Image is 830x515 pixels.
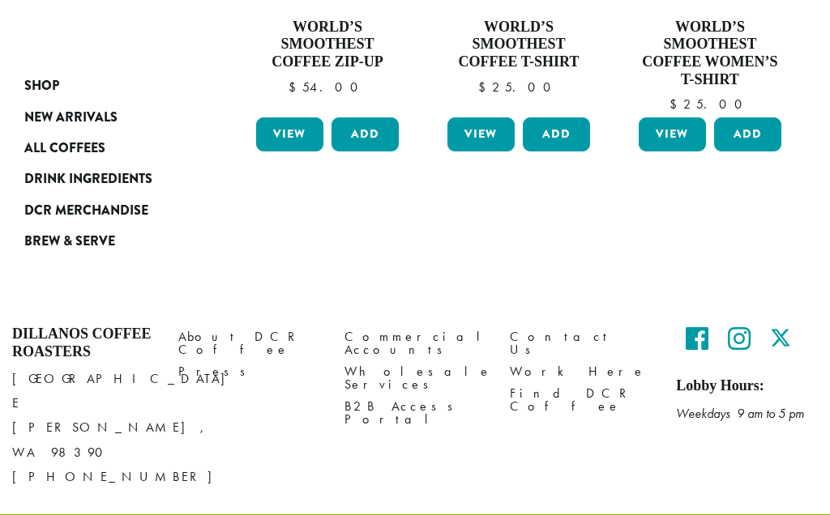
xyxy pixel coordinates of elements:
[178,326,320,360] a: About DCR Coffee
[344,360,486,395] a: Wholesale Services
[523,117,590,151] button: Add
[676,377,818,395] h5: Lobby Hours:
[24,226,183,257] a: Brew & Serve
[289,79,366,96] bdi: 54.00
[12,326,154,360] h4: Dillanos Coffee Roasters
[332,117,399,151] button: Add
[478,79,558,96] bdi: 25.00
[289,79,302,96] span: $
[24,101,183,132] a: New Arrivals
[24,133,183,164] a: All Coffees
[447,117,515,151] a: View
[510,383,652,418] a: Find DCR Coffee
[670,96,683,113] span: $
[24,108,118,128] span: New Arrivals
[676,405,804,422] em: Weekdays 9 am to 5 pm
[24,232,115,252] span: Brew & Serve
[12,367,154,488] p: [GEOGRAPHIC_DATA] E [PERSON_NAME], WA 98390 [PHONE_NUMBER]
[670,96,750,113] bdi: 25.00
[24,76,59,96] span: Shop
[510,326,652,360] a: Contact Us
[24,169,152,189] span: Drink Ingredients
[639,117,706,151] a: View
[24,195,183,226] a: DCR Merchandise
[24,70,183,101] a: Shop
[478,79,492,96] span: $
[24,164,183,194] a: Drink Ingredients
[178,360,320,382] a: Press
[344,326,486,360] a: Commercial Accounts
[252,19,403,71] h4: World’s Smoothest Coffee Zip-Up
[443,19,594,71] h4: World’s Smoothest Coffee T-Shirt
[714,117,781,151] button: Add
[635,19,785,88] h4: World’s Smoothest Coffee Women’s T-Shirt
[24,138,105,159] span: All Coffees
[344,396,486,431] a: B2B Access Portal
[256,117,323,151] a: View
[510,360,652,382] a: Work Here
[24,201,148,221] span: DCR Merchandise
